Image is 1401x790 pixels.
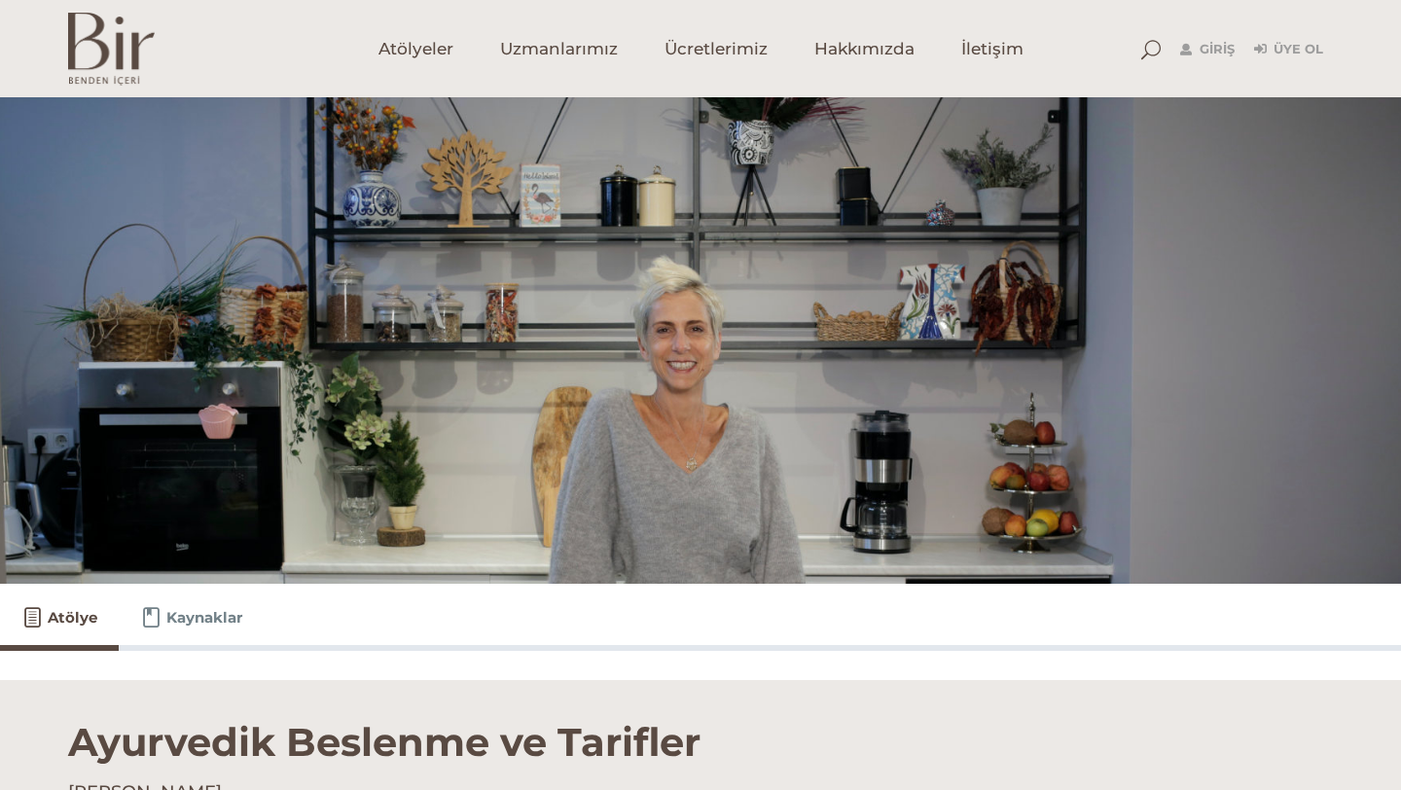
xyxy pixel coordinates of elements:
span: İletişim [961,38,1024,60]
span: Hakkımızda [814,38,915,60]
a: Giriş [1180,38,1235,61]
span: Atölyeler [378,38,453,60]
span: Uzmanlarımız [500,38,618,60]
span: Atölye [48,606,97,629]
h1: Ayurvedik Beslenme ve Tarifler [68,680,1333,766]
a: Üye Ol [1254,38,1323,61]
span: Ücretlerimiz [665,38,768,60]
span: Kaynaklar [166,606,242,629]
